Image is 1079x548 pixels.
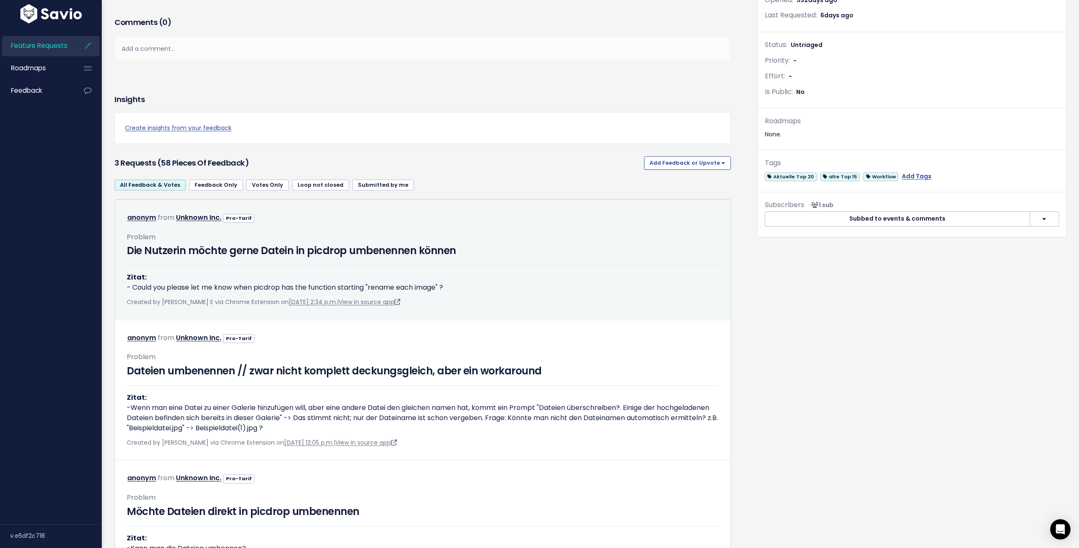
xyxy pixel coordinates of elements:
span: Roadmaps [11,64,46,72]
span: Untriaged [791,41,822,49]
h3: Dateien umbenennen // zwar nicht komplett deckungsgleich, aber ein workaround [127,363,719,379]
a: Feedback Only [189,180,243,191]
span: from [158,213,174,222]
div: Add a comment... [114,36,731,61]
a: Unknown Inc. [176,333,221,343]
button: Add Feedback or Upvote [644,156,731,170]
span: from [158,473,174,483]
p: -Wenn man eine Datei zu einer Galerie hinzufügen will, aber eine andere Datei den gleichen namen ... [127,393,719,433]
a: Add Tags [902,171,931,182]
span: Aktuelle Top 20 [765,172,817,181]
span: Is Public: [765,87,793,97]
strong: Pro-Tarif [226,215,252,221]
div: Tags [765,157,1059,169]
span: Feature Requests [11,41,67,50]
a: All Feedback & Votes [114,180,186,191]
div: Roadmaps [765,115,1059,127]
strong: Zitat: [127,272,147,282]
span: Workflow [863,172,898,181]
a: Workflow [863,171,898,182]
a: Submitted by me [352,180,414,191]
div: None. [765,129,1059,140]
a: Votes Only [246,180,289,191]
span: - [793,56,797,65]
a: anonym [127,333,156,343]
span: Status: [765,40,787,50]
strong: Zitat: [127,533,147,543]
span: Feedback [11,86,42,95]
span: Problem [127,493,156,502]
span: - [789,72,792,80]
h3: Möchte Dateien direkt in picdrop umbenennen [127,504,719,519]
h3: Die Nutzerin möchte gerne Datein in picdrop umbenennen können [127,243,719,258]
a: Feature Requests [2,36,70,55]
span: days ago [824,11,853,19]
h3: 3 Requests (58 pieces of Feedback) [114,157,641,169]
a: Aktuelle Top 20 [765,171,817,182]
span: Last Requested: [765,10,817,20]
span: from [158,333,174,343]
span: Created by [PERSON_NAME] via Chrome Extension on | [127,438,397,447]
span: Subscribers [765,200,804,210]
span: Created by [PERSON_NAME] E via Chrome Extension on | [127,298,400,306]
span: Problem [127,232,156,242]
span: <p><strong>Subscribers</strong><br><br> - Felix Junk<br> </p> [808,201,834,209]
span: alte Top 15 [820,172,860,181]
span: Effort: [765,71,785,81]
div: Open Intercom Messenger [1050,519,1071,540]
a: alte Top 15 [820,171,860,182]
a: View in source app [339,298,400,306]
a: Roadmaps [2,58,70,78]
h3: Comments ( ) [114,17,731,28]
span: 0 [162,17,167,28]
a: Unknown Inc. [176,473,221,483]
img: logo-white.9d6f32f41409.svg [18,4,84,23]
a: anonym [127,213,156,222]
a: Create insights from your feedback [125,123,720,133]
a: Feedback [2,81,70,100]
div: v.e5df2c718 [10,525,102,547]
p: - Could you please let me know when picdrop has the function starting "rename each image" ? [127,272,719,293]
a: Unknown Inc. [176,213,221,222]
h3: Insights [114,94,145,105]
strong: Pro-Tarif [226,475,252,482]
strong: Zitat: [127,393,147,402]
span: No [796,88,805,96]
span: Priority: [765,55,790,65]
a: View in source app [335,438,397,447]
span: Problem [127,352,156,362]
button: Subbed to events & comments [765,211,1030,227]
a: [DATE] 2:34 p.m. [289,298,337,306]
a: [DATE] 12:05 p.m. [284,438,334,447]
span: 6 [820,11,853,19]
a: Loop not closed [292,180,349,191]
strong: Pro-Tarif [226,335,252,342]
a: anonym [127,473,156,483]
